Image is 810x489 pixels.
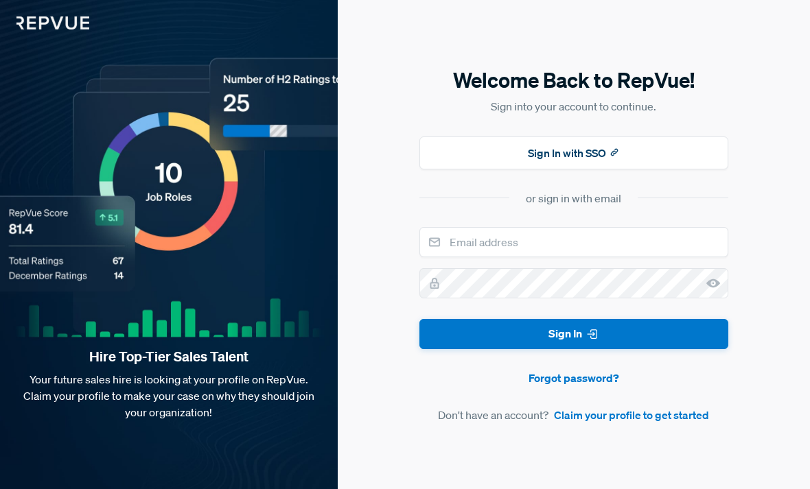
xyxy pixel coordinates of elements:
[419,136,728,169] button: Sign In with SSO
[419,370,728,386] a: Forgot password?
[419,66,728,95] h5: Welcome Back to RepVue!
[22,371,316,420] p: Your future sales hire is looking at your profile on RepVue. Claim your profile to make your case...
[554,407,709,423] a: Claim your profile to get started
[419,407,728,423] article: Don't have an account?
[526,190,621,206] div: or sign in with email
[419,98,728,115] p: Sign into your account to continue.
[419,227,728,257] input: Email address
[22,348,316,366] strong: Hire Top-Tier Sales Talent
[419,319,728,350] button: Sign In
